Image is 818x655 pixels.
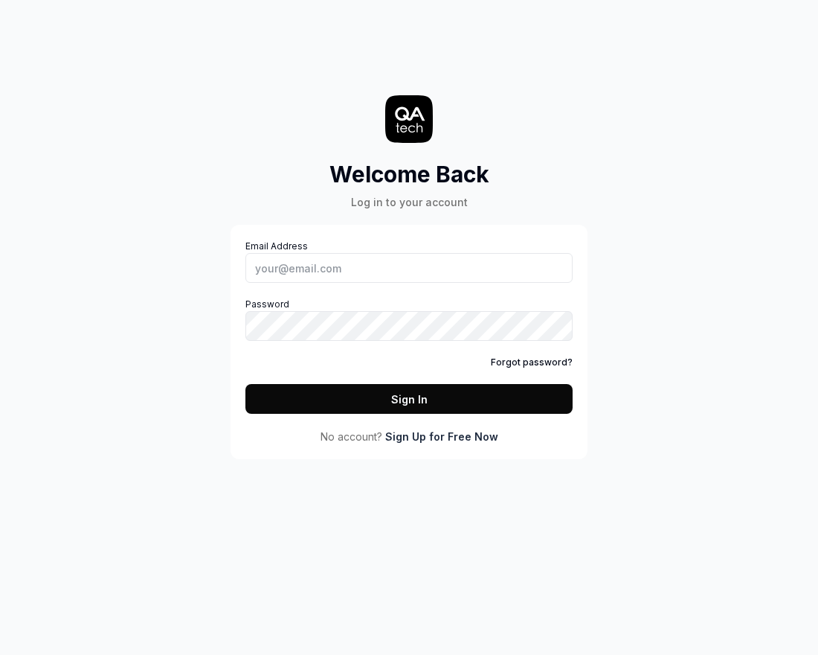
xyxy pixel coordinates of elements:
div: Log in to your account [329,194,489,210]
a: Forgot password? [491,356,573,369]
a: Sign Up for Free Now [385,429,498,444]
input: Password [245,311,573,341]
label: Email Address [245,240,573,283]
input: Email Address [245,253,573,283]
h2: Welcome Back [329,158,489,191]
button: Sign In [245,384,573,414]
span: No account? [321,429,382,444]
label: Password [245,298,573,341]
